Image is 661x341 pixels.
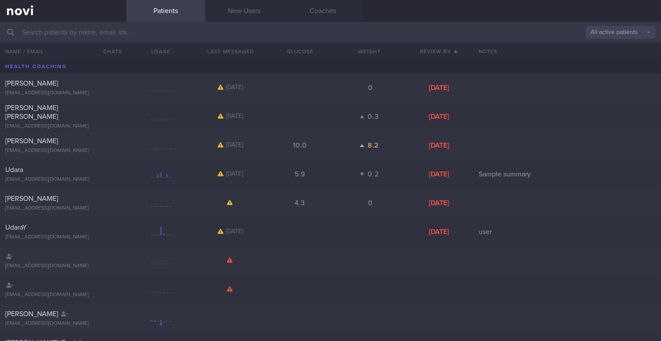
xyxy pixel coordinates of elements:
span: [DATE] [226,84,243,90]
button: Last Messaged [196,43,265,60]
div: Sample summary [473,170,661,179]
div: [EMAIL_ADDRESS][DOMAIN_NAME] [5,320,121,327]
span: [DATE] [226,228,243,234]
div: [DATE] [404,112,473,121]
span: 0.2 [368,171,379,178]
span: [PERSON_NAME] [5,138,58,145]
span: [DATE] [226,171,243,177]
span: 0 [368,84,373,91]
div: [DATE] [404,83,473,92]
div: user [473,227,661,236]
div: [EMAIL_ADDRESS][DOMAIN_NAME] [5,205,121,212]
button: Review By [404,43,473,60]
span: [PERSON_NAME] [5,80,58,87]
span: 5.9 [295,171,305,178]
div: [EMAIL_ADDRESS][DOMAIN_NAME] [5,263,121,269]
span: [DATE] [226,142,243,148]
div: [EMAIL_ADDRESS][DOMAIN_NAME] [5,90,121,96]
div: [EMAIL_ADDRESS][DOMAIN_NAME] [5,292,121,298]
span: [PERSON_NAME] [5,310,58,317]
button: Weight [335,43,404,60]
span: 0.3 [368,113,379,120]
div: Notes [473,43,661,60]
div: [EMAIL_ADDRESS][DOMAIN_NAME] [5,176,121,183]
span: [PERSON_NAME] [PERSON_NAME] [5,104,58,120]
button: All active patients [586,26,656,39]
div: [DATE] [404,199,473,207]
div: [EMAIL_ADDRESS][DOMAIN_NAME] [5,148,121,154]
span: Udara [5,166,23,173]
span: UdaraY [5,224,27,231]
span: [PERSON_NAME] [5,195,58,202]
div: Usage [126,43,196,60]
div: [DATE] [404,170,473,179]
div: [DATE] [404,227,473,236]
div: [DATE] [404,141,473,150]
div: [EMAIL_ADDRESS][DOMAIN_NAME] [5,234,121,241]
span: 10.0 [293,142,307,149]
span: [DATE] [226,113,243,119]
span: 0 [368,200,373,207]
span: 8.2 [368,142,379,149]
span: 4.3 [295,200,305,207]
div: [EMAIL_ADDRESS][DOMAIN_NAME] [5,123,121,130]
button: Chats [91,43,126,60]
button: Glucose [265,43,335,60]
